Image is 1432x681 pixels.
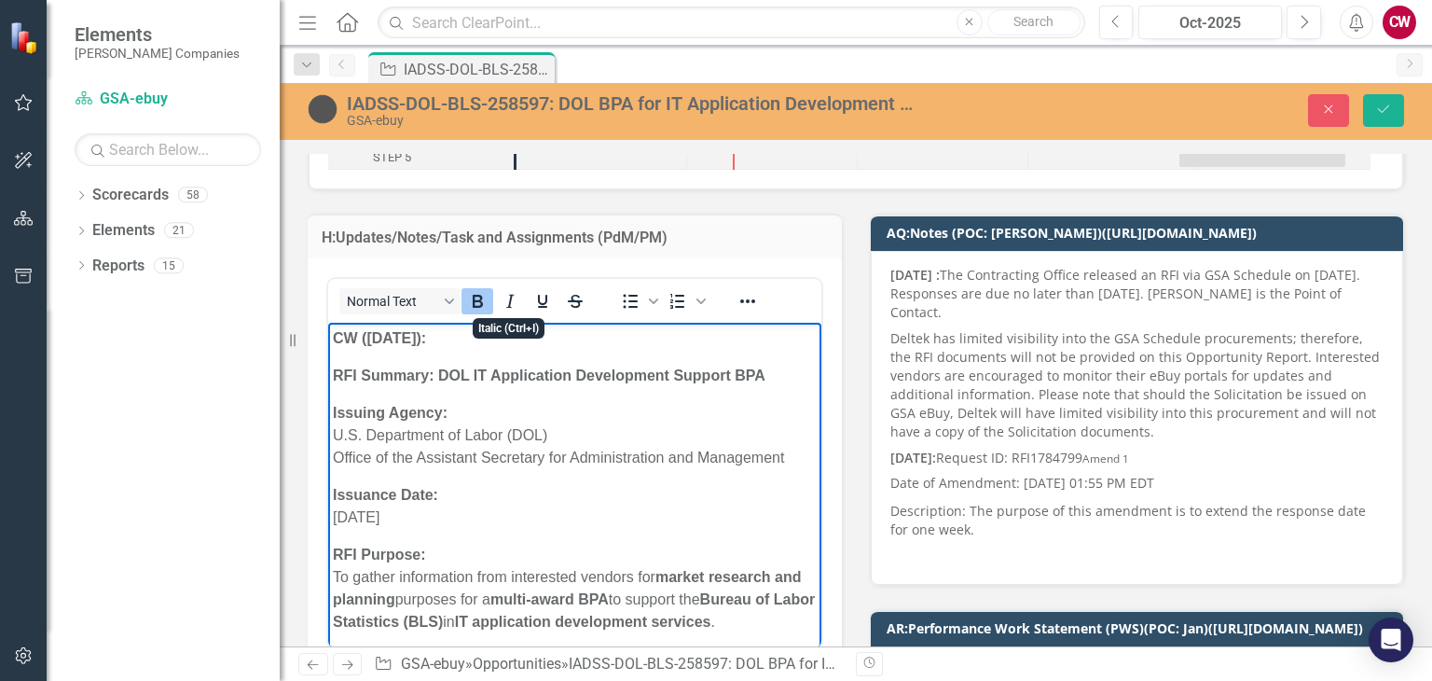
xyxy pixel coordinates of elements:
a: GSA-ebuy [401,655,465,673]
button: Search [987,9,1081,35]
div: IADSS-DOL-BLS-258597: DOL BPA for IT Application Development Support Services [347,93,915,114]
div: STEP 5 [328,146,514,170]
button: Reveal or hide additional toolbar items [732,288,764,314]
p: Request ID: RFI1784799 [890,445,1384,471]
div: Bullet list [614,288,661,314]
h3: AQ:Notes (POC: [PERSON_NAME])([URL][DOMAIN_NAME]) [887,226,1394,240]
div: Task: Start date: 2025-12-28 End date: 2026-01-27 [328,146,514,170]
div: Numbered list [662,288,709,314]
span: Normal Text [347,294,438,309]
h6: Date of Amendment: [DATE] 01:55 PM EDT [890,476,1384,490]
a: Reports [92,256,145,277]
button: Block Normal Text [339,288,461,314]
div: » » [374,654,842,675]
p: Deltek has limited visibility into the GSA Schedule procurements; therefore, the RFI documents wi... [890,326,1384,445]
span: Search [1013,14,1053,29]
strong: [DATE]: [890,449,936,466]
strong: [DATE] : [890,266,940,284]
input: Search ClearPoint... [378,7,1084,39]
h3: H:Updates/Notes/Task and Assignments (PdM/PM) [322,229,828,246]
span: Elements [75,23,240,46]
small: Amend 1 [1082,451,1129,466]
button: Bold [461,288,493,314]
img: Tracked [308,94,337,124]
button: Strikethrough [559,288,591,314]
button: CW [1383,6,1416,39]
p: The Contracting Office released an RFI via GSA Schedule on [DATE]. Responses are due no later tha... [890,266,1384,326]
input: Search Below... [75,133,261,166]
div: IADSS-DOL-BLS-258597: DOL BPA for IT Application Development Support Services [404,58,550,81]
button: Italic [494,288,526,314]
small: [PERSON_NAME] Companies [75,46,240,61]
div: 15 [154,257,184,273]
img: ClearPoint Strategy [9,21,42,53]
a: Scorecards [92,185,169,206]
div: IADSS-DOL-BLS-258597: DOL BPA for IT Application Development Support Services [569,655,1118,673]
div: 58 [178,188,208,203]
h3: AR:Performance Work Statement (PWS)(POC: Jan)([URL][DOMAIN_NAME]) [887,621,1394,635]
button: Underline [527,288,558,314]
div: GSA-ebuy [347,114,915,128]
a: Opportunities [473,655,561,673]
div: Oct-2025 [1145,12,1275,35]
p: Description: The purpose of this amendment is to extend the response date for one week. [890,498,1384,543]
div: 21 [164,223,194,239]
div: Open Intercom Messenger [1369,618,1413,662]
a: GSA-ebuy [75,89,261,110]
button: Oct-2025 [1138,6,1282,39]
div: STEP 5 [373,146,411,170]
div: Task: Start date: 2025-12-28 End date: 2026-01-27 [1179,147,1345,167]
a: Elements [92,220,155,242]
iframe: Rich Text Area [328,323,821,648]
